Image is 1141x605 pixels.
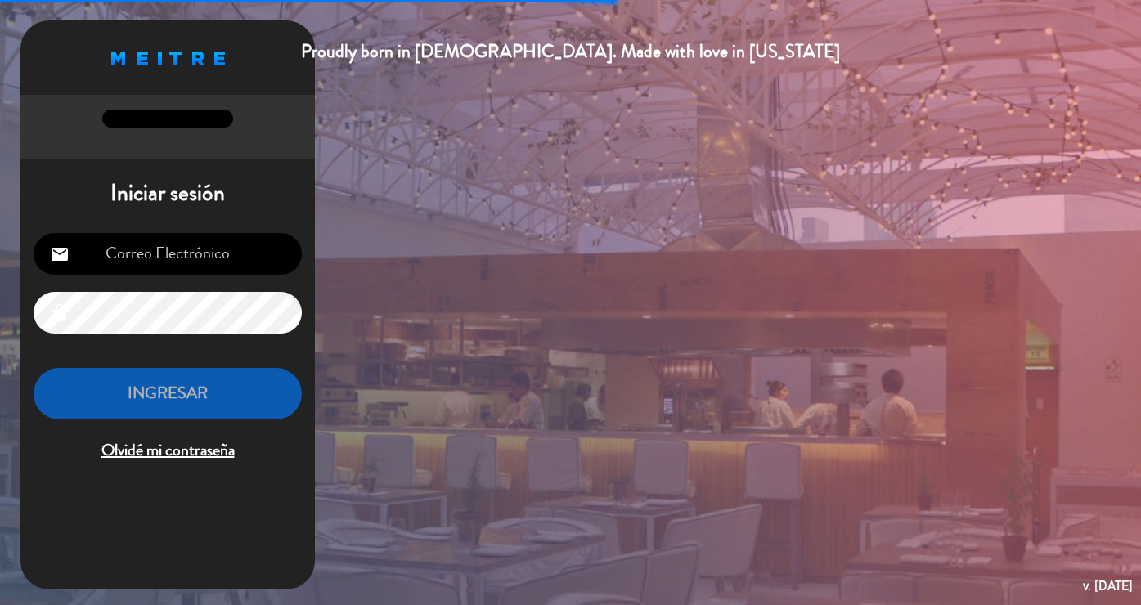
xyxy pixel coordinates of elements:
[50,303,70,323] i: lock
[50,244,70,264] i: email
[1083,575,1133,597] div: v. [DATE]
[34,233,302,275] input: Correo Electrónico
[34,437,302,464] span: Olvidé mi contraseña
[34,368,302,419] button: INGRESAR
[20,180,315,208] h1: Iniciar sesión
